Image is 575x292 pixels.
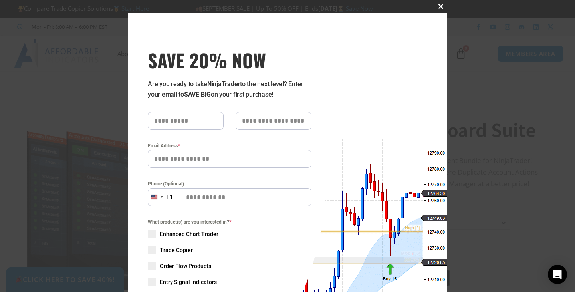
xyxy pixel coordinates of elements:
label: Phone (Optional) [148,180,311,188]
div: +1 [165,192,173,203]
span: Order Flow Products [160,262,211,270]
label: Entry Signal Indicators [148,278,311,286]
strong: SAVE BIG [184,91,211,98]
label: Trade Copier [148,246,311,254]
label: Order Flow Products [148,262,311,270]
label: Email Address [148,142,311,150]
strong: NinjaTrader [207,80,240,88]
button: Selected country [148,188,173,206]
span: Trade Copier [160,246,193,254]
label: Enhanced Chart Trader [148,230,311,238]
p: Are you ready to take to the next level? Enter your email to on your first purchase! [148,79,311,100]
h3: SAVE 20% NOW [148,49,311,71]
span: What product(s) are you interested in? [148,218,311,226]
span: Entry Signal Indicators [160,278,217,286]
span: Enhanced Chart Trader [160,230,218,238]
div: Open Intercom Messenger [548,265,567,284]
